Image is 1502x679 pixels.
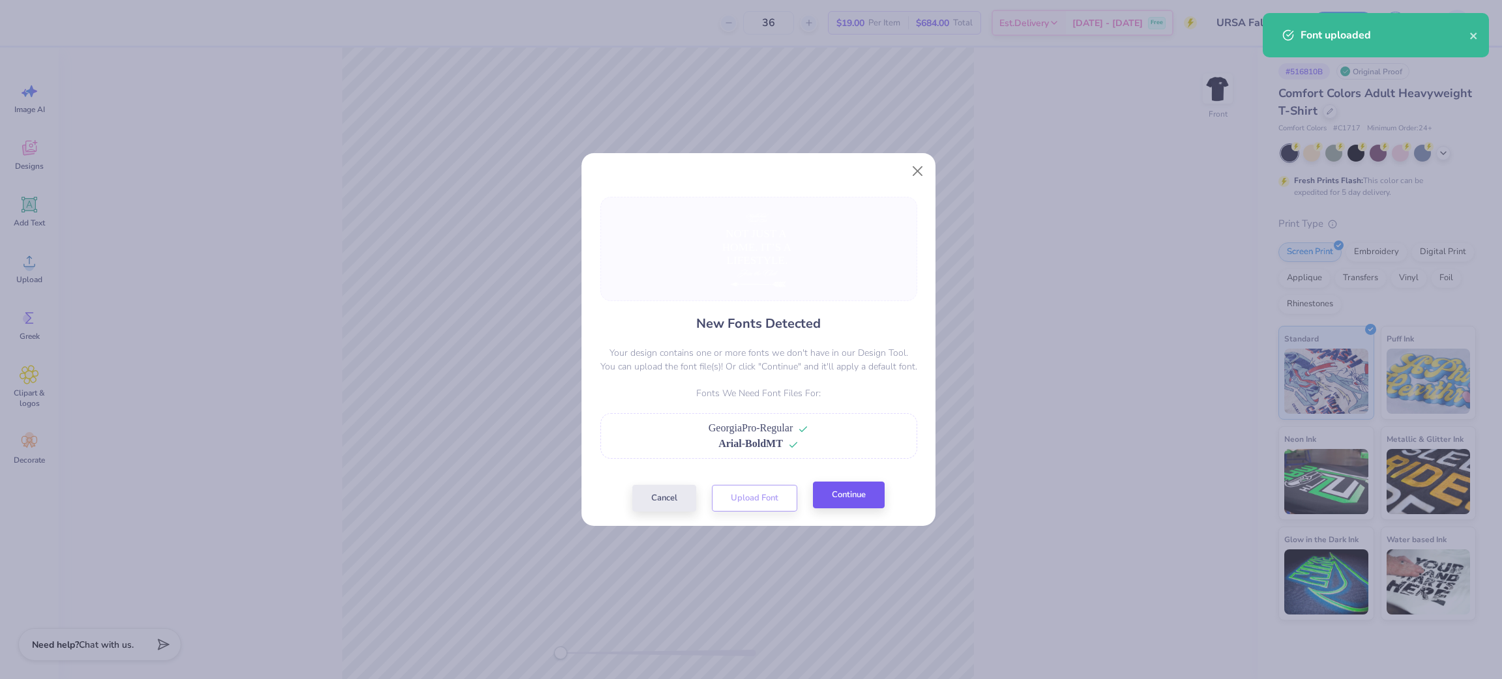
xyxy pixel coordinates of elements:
[709,422,793,433] span: GeorgiaPro-Regular
[696,314,821,333] h4: New Fonts Detected
[632,485,696,512] button: Cancel
[1469,27,1479,43] button: close
[718,438,783,449] span: Arial-BoldMT
[813,482,885,508] button: Continue
[1301,27,1469,43] div: Font uploaded
[600,386,917,400] p: Fonts We Need Font Files For:
[600,346,917,373] p: Your design contains one or more fonts we don't have in our Design Tool. You can upload the font ...
[906,158,930,183] button: Close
